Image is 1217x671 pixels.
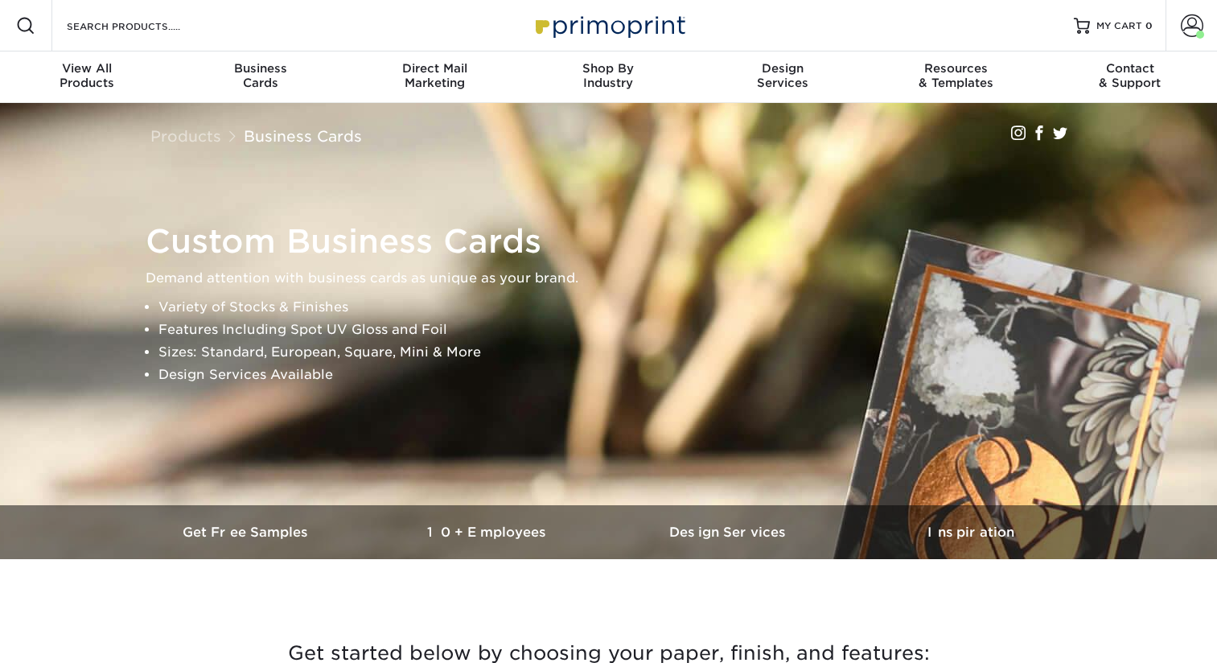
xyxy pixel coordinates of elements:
[150,127,221,145] a: Products
[347,61,521,76] span: Direct Mail
[158,364,1087,386] li: Design Services Available
[870,61,1043,76] span: Resources
[158,296,1087,319] li: Variety of Stocks & Finishes
[347,61,521,90] div: Marketing
[368,525,609,540] h3: 10+ Employees
[521,61,695,90] div: Industry
[521,51,695,103] a: Shop ByIndustry
[347,51,521,103] a: Direct MailMarketing
[528,8,689,43] img: Primoprint
[696,61,870,76] span: Design
[244,127,362,145] a: Business Cards
[368,505,609,559] a: 10+ Employees
[65,16,222,35] input: SEARCH PRODUCTS.....
[1096,19,1142,33] span: MY CART
[158,319,1087,341] li: Features Including Spot UV Gloss and Foil
[146,267,1087,290] p: Demand attention with business cards as unique as your brand.
[609,505,850,559] a: Design Services
[174,61,347,76] span: Business
[126,505,368,559] a: Get Free Samples
[696,61,870,90] div: Services
[850,505,1092,559] a: Inspiration
[126,525,368,540] h3: Get Free Samples
[870,61,1043,90] div: & Templates
[174,61,347,90] div: Cards
[174,51,347,103] a: BusinessCards
[870,51,1043,103] a: Resources& Templates
[1043,61,1217,76] span: Contact
[158,341,1087,364] li: Sizes: Standard, European, Square, Mini & More
[1043,61,1217,90] div: & Support
[521,61,695,76] span: Shop By
[1043,51,1217,103] a: Contact& Support
[696,51,870,103] a: DesignServices
[609,525,850,540] h3: Design Services
[1145,20,1153,31] span: 0
[146,222,1087,261] h1: Custom Business Cards
[850,525,1092,540] h3: Inspiration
